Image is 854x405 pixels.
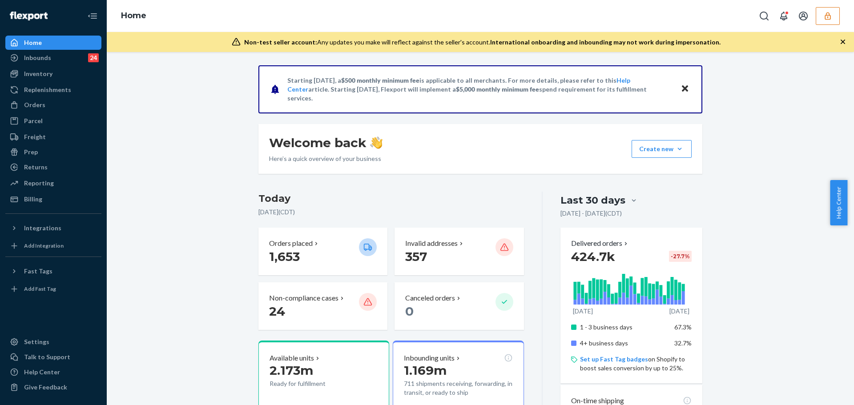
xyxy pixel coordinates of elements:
span: 32.7% [674,339,692,347]
h1: Welcome back [269,135,383,151]
button: Integrations [5,221,101,235]
a: Settings [5,335,101,349]
div: Freight [24,132,46,141]
span: 357 [405,249,427,264]
div: Inventory [24,69,52,78]
p: Canceled orders [405,293,455,303]
span: 424.7k [571,249,615,264]
a: Replenishments [5,83,101,97]
a: Reporting [5,176,101,190]
a: Returns [5,160,101,174]
button: Close [679,83,691,96]
img: Flexport logo [10,12,48,20]
button: Give Feedback [5,380,101,394]
a: Help Center [5,365,101,379]
p: Invalid addresses [405,238,458,249]
p: on Shopify to boost sales conversion by up to 25%. [580,355,692,373]
div: -27.7 % [669,251,692,262]
p: [DATE] - [DATE] ( CDT ) [560,209,622,218]
a: Home [121,11,146,20]
div: Add Integration [24,242,64,249]
span: $5,000 monthly minimum fee [456,85,539,93]
button: Help Center [830,180,847,225]
p: 711 shipments receiving, forwarding, in transit, or ready to ship [404,379,512,397]
span: Non-test seller account: [244,38,317,46]
span: $500 monthly minimum fee [341,76,419,84]
button: Non-compliance cases 24 [258,282,387,330]
p: [DATE] [669,307,689,316]
div: 24 [88,53,99,62]
button: Invalid addresses 357 [395,228,524,275]
span: 1.169m [404,363,447,378]
button: Create new [632,140,692,158]
ol: breadcrumbs [114,3,153,29]
h3: Today [258,192,524,206]
a: Talk to Support [5,350,101,364]
p: Orders placed [269,238,313,249]
p: Here’s a quick overview of your business [269,154,383,163]
p: Starting [DATE], a is applicable to all merchants. For more details, please refer to this article... [287,76,672,103]
p: 4+ business days [580,339,668,348]
span: International onboarding and inbounding may not work during impersonation. [490,38,721,46]
a: Home [5,36,101,50]
button: Fast Tags [5,264,101,278]
span: 2.173m [270,363,313,378]
p: [DATE] [573,307,593,316]
a: Parcel [5,114,101,128]
button: Close Navigation [84,7,101,25]
div: Returns [24,163,48,172]
a: Prep [5,145,101,159]
p: [DATE] ( CDT ) [258,208,524,217]
div: Parcel [24,116,43,125]
span: 1,653 [269,249,300,264]
a: Inventory [5,67,101,81]
button: Delivered orders [571,238,629,249]
div: Inbounds [24,53,51,62]
div: Reporting [24,179,54,188]
button: Canceled orders 0 [395,282,524,330]
span: 24 [269,304,285,319]
div: Give Feedback [24,383,67,392]
button: Open Search Box [755,7,773,25]
div: Any updates you make will reflect against the seller's account. [244,38,721,47]
div: Add Fast Tag [24,285,56,293]
a: Freight [5,130,101,144]
a: Orders [5,98,101,112]
img: hand-wave emoji [370,136,383,149]
div: Help Center [24,368,60,377]
a: Set up Fast Tag badges [580,355,648,363]
a: Add Integration [5,239,101,253]
div: Prep [24,148,38,156]
div: Fast Tags [24,267,52,276]
div: Settings [24,337,49,346]
div: Replenishments [24,85,71,94]
div: Billing [24,195,42,204]
div: Talk to Support [24,353,70,361]
button: Orders placed 1,653 [258,228,387,275]
p: Non-compliance cases [269,293,338,303]
p: Available units [270,353,314,363]
div: Home [24,38,42,47]
span: 67.3% [674,323,692,331]
p: Ready for fulfillment [270,379,352,388]
button: Open account menu [794,7,812,25]
div: Integrations [24,224,61,233]
div: Orders [24,100,45,109]
p: 1 - 3 business days [580,323,668,332]
button: Open notifications [775,7,793,25]
span: 0 [405,304,414,319]
a: Add Fast Tag [5,282,101,296]
p: Inbounding units [404,353,455,363]
a: Inbounds24 [5,51,101,65]
a: Billing [5,192,101,206]
div: Last 30 days [560,193,625,207]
